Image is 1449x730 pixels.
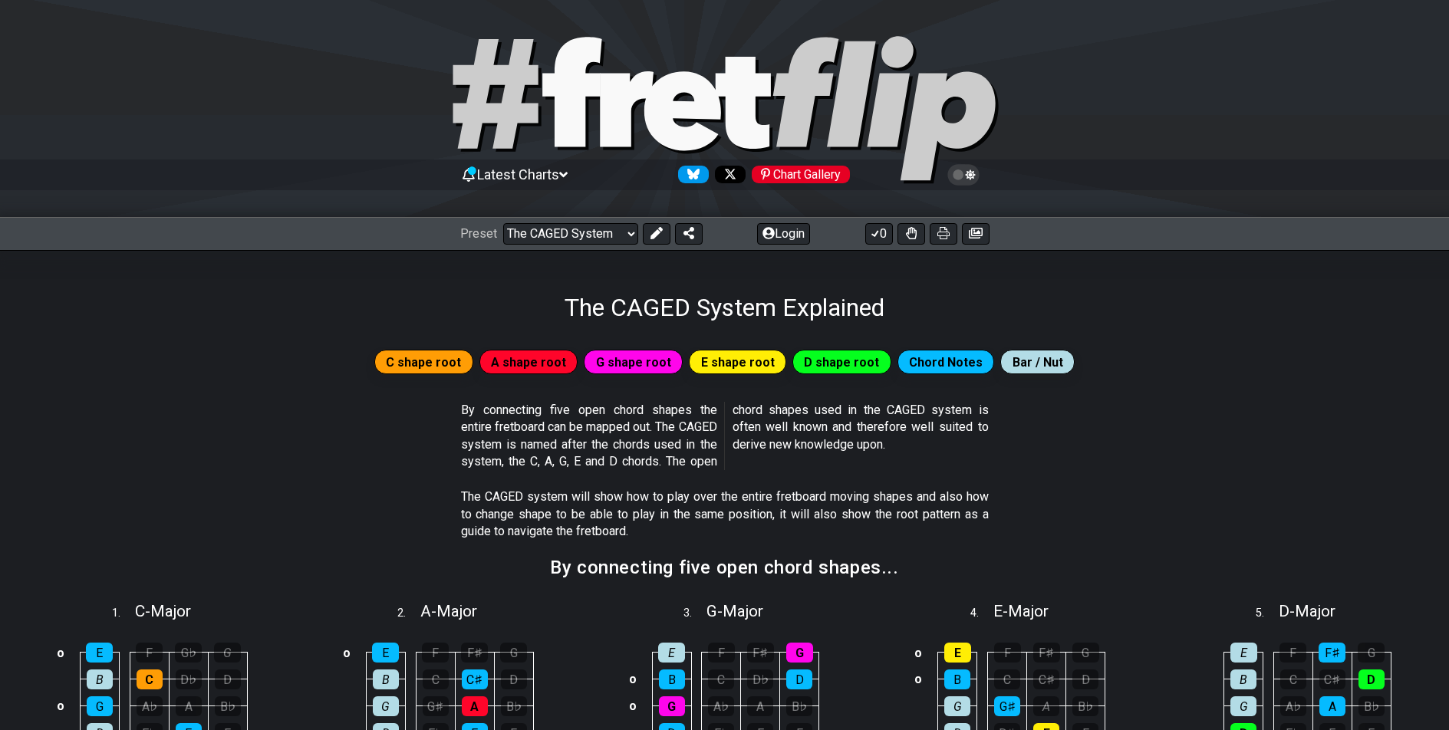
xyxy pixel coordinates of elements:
div: B [373,669,399,689]
div: F♯ [1033,643,1060,663]
div: A [747,696,773,716]
button: Print [930,223,957,245]
div: G [87,696,113,716]
div: B [1230,669,1256,689]
div: D♭ [747,669,773,689]
div: B [659,669,685,689]
span: G shape root [596,351,671,373]
div: C♯ [1033,669,1059,689]
div: A♭ [708,696,734,716]
a: Follow #fretflip at X [709,166,746,183]
div: B♭ [501,696,527,716]
span: 3 . [683,605,706,622]
span: Toggle light / dark theme [955,168,973,182]
div: C♯ [462,669,488,689]
div: F [994,643,1021,663]
div: A [1033,696,1059,716]
td: o [624,692,642,719]
div: A [462,696,488,716]
span: Latest Charts [477,166,559,182]
span: C shape root [386,351,461,373]
div: G [659,696,685,716]
div: G [500,643,527,663]
button: 0 [865,223,893,245]
h2: By connecting five open chord shapes... [550,559,898,576]
button: Toggle Dexterity for all fretkits [897,223,925,245]
div: D [786,669,812,689]
button: Share Preset [675,223,703,245]
span: Chord Notes [909,351,983,373]
div: E [944,643,971,663]
button: Edit Preset [643,223,670,245]
div: C [1280,669,1306,689]
p: The CAGED system will show how to play over the entire fretboard moving shapes and also how to ch... [461,488,989,540]
div: E [86,643,113,663]
div: G [373,696,399,716]
span: Bar / Nut [1013,351,1063,373]
span: Preset [460,226,497,241]
div: B♭ [1358,696,1385,716]
a: Follow #fretflip at Bluesky [672,166,709,183]
div: F [422,643,449,663]
span: 1 . [112,605,135,622]
select: Preset [503,223,638,245]
span: C - Major [135,602,191,620]
span: 5 . [1256,605,1279,622]
button: Create image [962,223,990,245]
div: C [423,669,449,689]
td: o [909,666,927,692]
div: C [708,669,734,689]
div: Chart Gallery [752,166,850,183]
div: G [1072,643,1099,663]
td: o [624,666,642,692]
div: B♭ [1072,696,1098,716]
div: A [1319,696,1345,716]
button: Login [757,223,810,245]
div: G [944,696,970,716]
div: E [1230,643,1257,663]
span: 4 . [970,605,993,622]
div: D [501,669,527,689]
div: D♭ [176,669,202,689]
span: E shape root [701,351,775,373]
div: F♯ [747,643,774,663]
div: F [708,643,735,663]
td: o [338,640,356,666]
span: A shape root [491,351,566,373]
td: o [909,640,927,666]
td: o [51,640,70,666]
p: By connecting five open chord shapes the entire fretboard can be mapped out. The CAGED system is ... [461,402,989,471]
div: D [215,669,241,689]
div: A♭ [1280,696,1306,716]
a: #fretflip at Pinterest [746,166,850,183]
div: D [1072,669,1098,689]
td: o [51,692,70,719]
div: C♯ [1319,669,1345,689]
div: F♯ [461,643,488,663]
div: A [176,696,202,716]
div: F♯ [1319,643,1345,663]
span: E - Major [993,602,1049,620]
span: G - Major [706,602,763,620]
div: G [1358,643,1385,663]
div: G♯ [423,696,449,716]
div: D [1358,669,1385,689]
div: F [136,643,163,663]
div: G [1230,696,1256,716]
div: C [994,669,1020,689]
div: G♯ [994,696,1020,716]
div: E [372,643,399,663]
div: C [137,669,163,689]
div: B♭ [215,696,241,716]
div: G♭ [175,643,202,663]
div: B [87,669,113,689]
div: A♭ [137,696,163,716]
div: G [214,643,241,663]
span: D - Major [1279,602,1335,620]
div: G [786,643,813,663]
div: B [944,669,970,689]
span: 2 . [397,605,420,622]
h1: The CAGED System Explained [565,293,884,322]
span: A - Major [420,602,477,620]
div: F [1279,643,1306,663]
